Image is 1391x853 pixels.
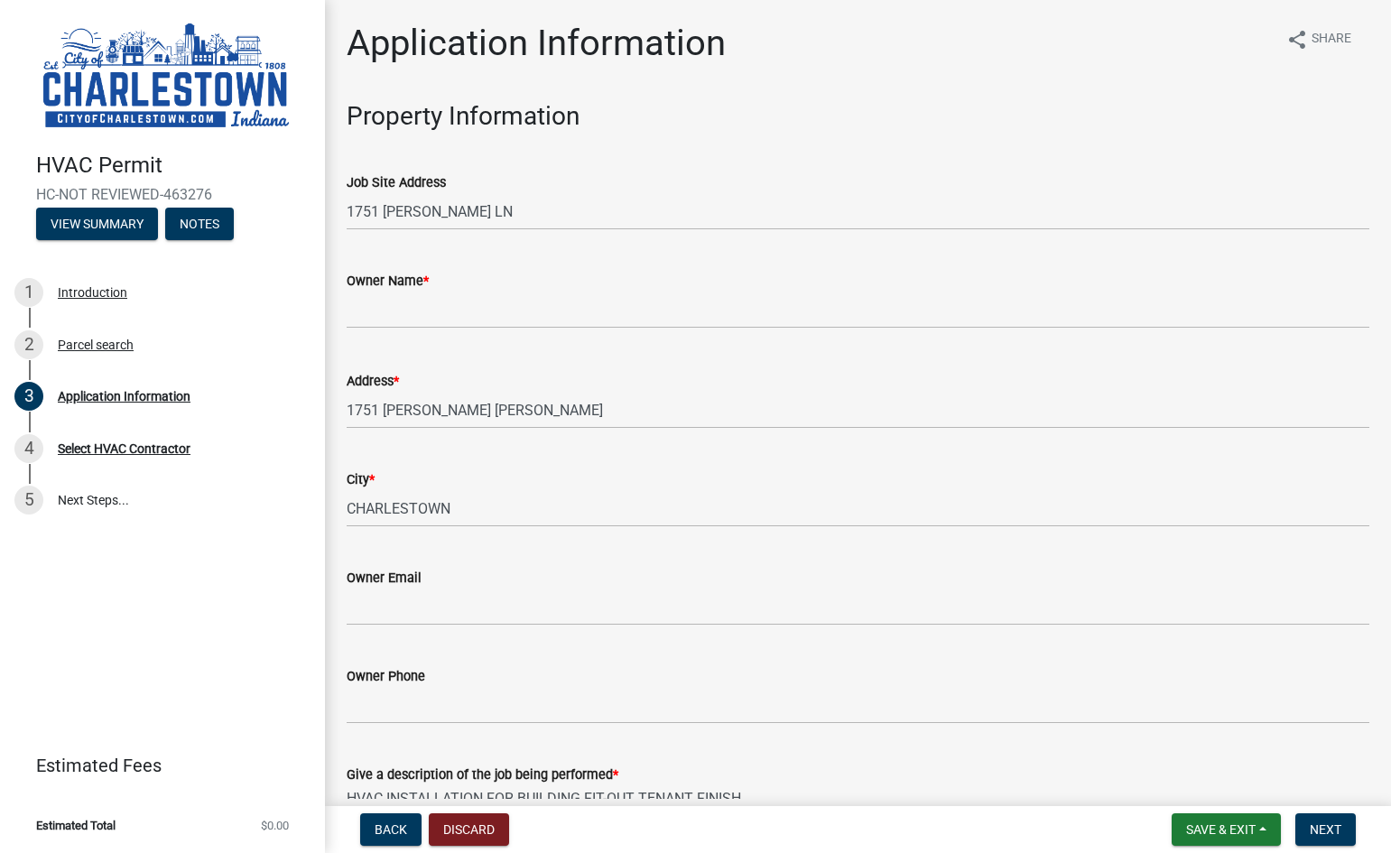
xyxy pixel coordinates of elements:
h4: HVAC Permit [36,153,311,179]
div: 1 [14,278,43,307]
label: City [347,474,375,487]
span: Back [375,822,407,837]
button: Back [360,813,422,846]
button: Next [1295,813,1356,846]
h3: Property Information [347,101,1369,132]
div: 4 [14,434,43,463]
button: View Summary [36,208,158,240]
a: Estimated Fees [14,747,296,783]
wm-modal-confirm: Summary [36,218,158,232]
span: Share [1312,29,1351,51]
button: Discard [429,813,509,846]
div: Introduction [58,286,127,299]
h1: Application Information [347,22,726,65]
div: Application Information [58,390,190,403]
img: City of Charlestown, Indiana [36,19,296,134]
span: Estimated Total [36,820,116,831]
button: Notes [165,208,234,240]
button: shareShare [1272,22,1366,57]
label: Address [347,376,399,388]
span: Save & Exit [1186,822,1256,837]
span: $0.00 [261,820,289,831]
label: Owner Email [347,572,422,585]
span: HC-NOT REVIEWED-463276 [36,186,289,203]
label: Job Site Address [347,177,446,190]
span: Next [1310,822,1341,837]
i: share [1286,29,1308,51]
div: 2 [14,330,43,359]
div: Select HVAC Contractor [58,442,190,455]
button: Save & Exit [1172,813,1281,846]
label: Owner Phone [347,671,425,683]
label: Owner Name [347,275,429,288]
div: 3 [14,382,43,411]
label: Give a description of the job being performed [347,769,618,782]
div: 5 [14,486,43,515]
wm-modal-confirm: Notes [165,218,234,232]
div: Parcel search [58,338,134,351]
